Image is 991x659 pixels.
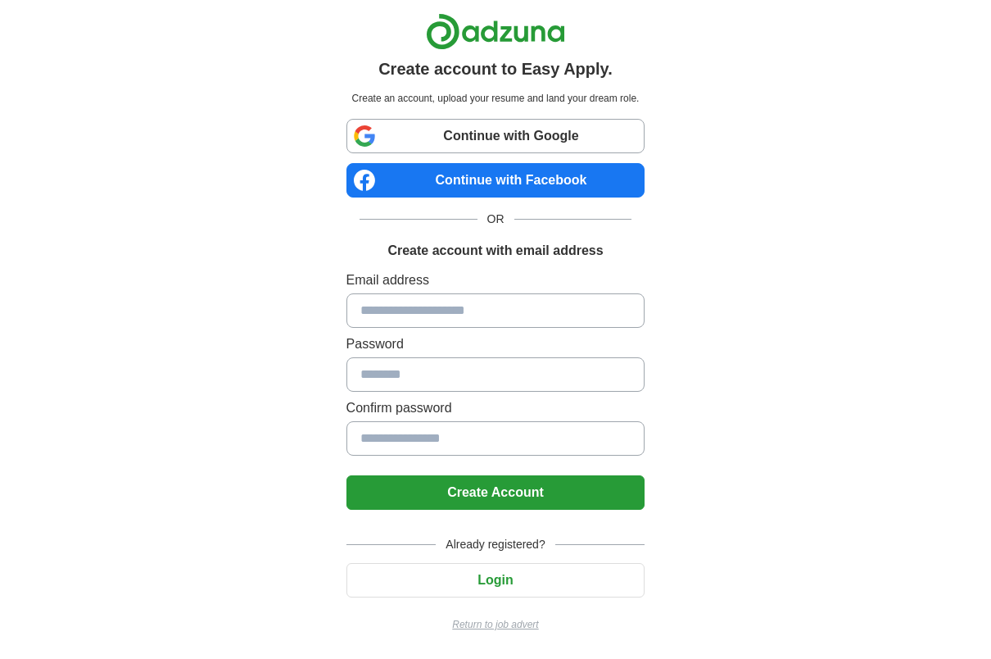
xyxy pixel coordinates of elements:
a: Login [346,573,645,587]
label: Confirm password [346,398,645,418]
span: OR [477,211,514,228]
img: Adzuna logo [426,13,565,50]
label: Password [346,334,645,354]
a: Continue with Facebook [346,163,645,198]
button: Create Account [346,475,645,510]
span: Already registered? [436,536,554,553]
h1: Create account with email address [387,241,603,261]
label: Email address [346,270,645,290]
p: Create an account, upload your resume and land your dream role. [350,91,642,106]
a: Continue with Google [346,119,645,153]
button: Login [346,563,645,598]
h1: Create account to Easy Apply. [378,57,613,81]
a: Return to job advert [346,617,645,632]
